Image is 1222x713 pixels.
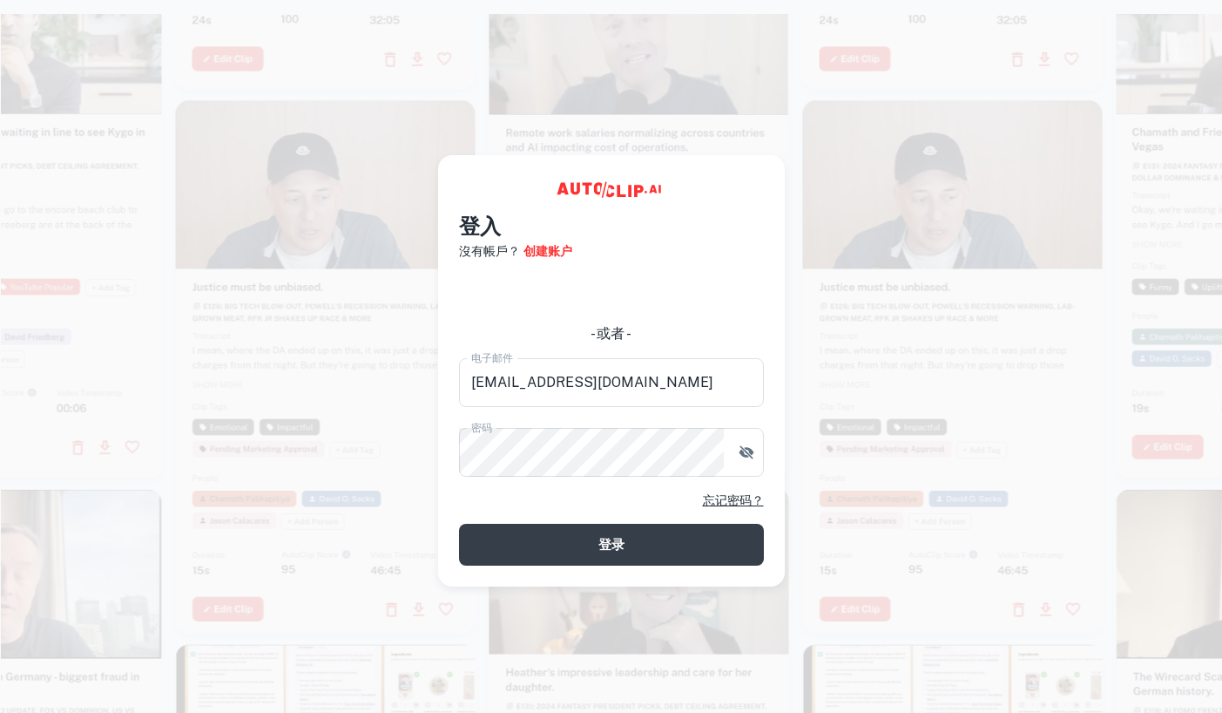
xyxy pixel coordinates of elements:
button: 登录 [459,524,764,566]
font: 密码 [471,421,492,433]
font: 创建账户 [523,244,572,258]
font: - 或者 - [591,325,631,342]
font: 忘记密码？ [703,493,764,507]
iframe: “使用Google账号登录”按钮 [450,273,773,311]
a: 创建账户 [523,241,572,261]
a: 忘记密码？ [703,491,764,510]
font: 沒有帳戶？ [459,244,520,258]
font: 电子邮件 [471,351,513,363]
font: 登录 [598,537,625,552]
font: 登入 [459,214,501,238]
